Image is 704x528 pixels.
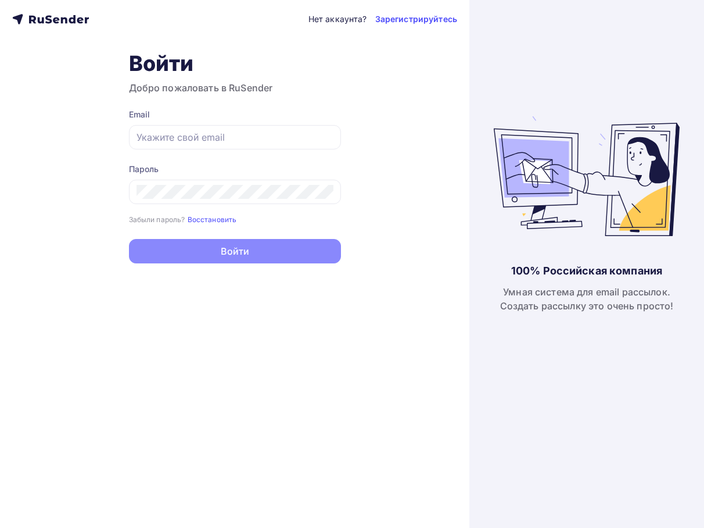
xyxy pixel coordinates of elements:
div: Умная система для email рассылок. Создать рассылку это очень просто! [500,285,674,313]
button: Войти [129,239,341,263]
a: Зарегистрируйтесь [375,13,457,25]
small: Восстановить [188,215,237,224]
h1: Войти [129,51,341,76]
div: Нет аккаунта? [308,13,367,25]
div: 100% Российская компания [511,264,662,278]
h3: Добро пожаловать в RuSender [129,81,341,95]
a: Восстановить [188,214,237,224]
div: Пароль [129,163,341,175]
small: Забыли пароль? [129,215,185,224]
input: Укажите свой email [137,130,333,144]
div: Email [129,109,341,120]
